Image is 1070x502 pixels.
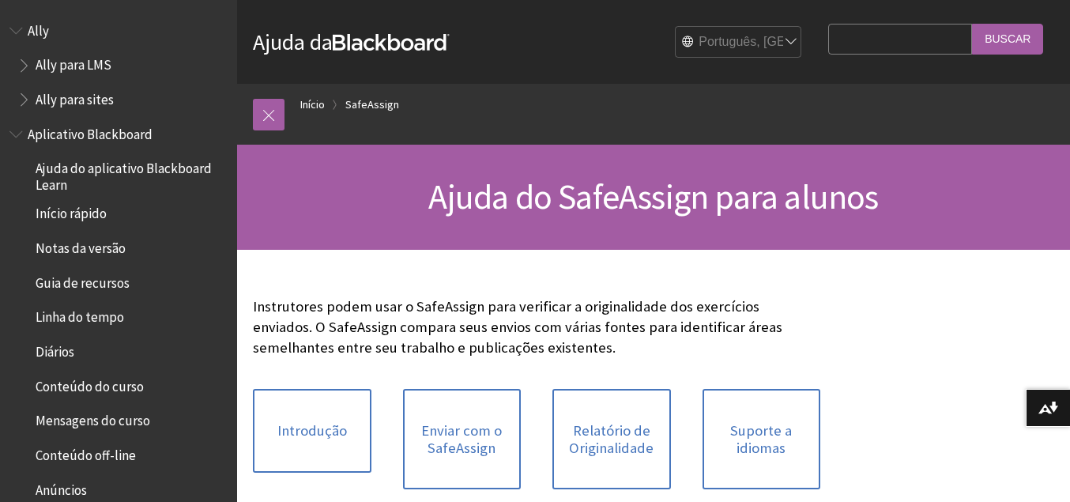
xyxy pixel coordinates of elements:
a: Ajuda daBlackboard [253,28,450,56]
span: Guia de recursos [36,270,130,291]
span: Linha do tempo [36,304,124,326]
span: Ally para sites [36,86,114,108]
span: Mensagens do curso [36,408,150,429]
span: Conteúdo off-line [36,442,136,463]
a: Relatório de Originalidade [552,389,671,489]
a: SafeAssign [345,95,399,115]
span: Anúncios [36,477,87,498]
span: Ally para LMS [36,52,111,74]
a: Início [300,95,325,115]
span: Ajuda do aplicativo Blackboard Learn [36,156,226,193]
a: Suporte a idiomas [703,389,821,489]
a: Introdução [253,389,371,473]
span: Ajuda do SafeAssign para alunos [428,175,878,218]
p: Instrutores podem usar o SafeAssign para verificar a originalidade dos exercícios enviados. O Saf... [253,296,820,359]
a: Enviar com o SafeAssign [403,389,522,489]
nav: Book outline for Anthology Ally Help [9,17,228,113]
span: Notas da versão [36,235,126,256]
span: Conteúdo do curso [36,373,144,394]
strong: Blackboard [333,34,450,51]
span: Aplicativo Blackboard [28,121,153,142]
select: Site Language Selector [676,26,802,58]
span: Ally [28,17,49,39]
span: Diários [36,338,74,360]
input: Buscar [972,24,1043,55]
span: Início rápido [36,201,107,222]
